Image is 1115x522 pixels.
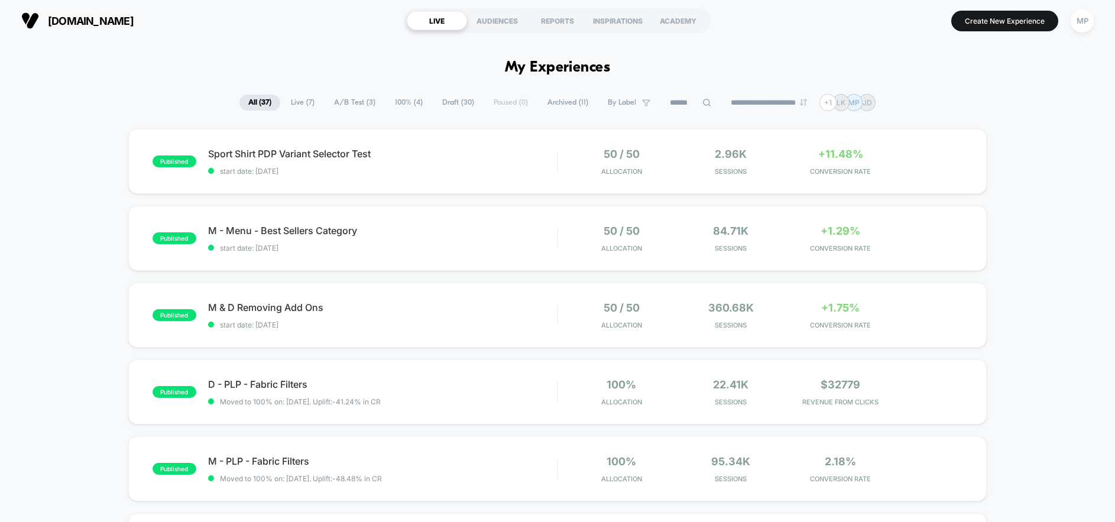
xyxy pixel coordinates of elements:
span: start date: [DATE] [208,320,557,329]
button: Create New Experience [951,11,1058,31]
span: 22.41k [713,378,748,391]
span: Allocation [601,167,642,176]
span: Allocation [601,398,642,406]
p: JD [863,98,872,107]
span: published [153,386,196,398]
button: [DOMAIN_NAME] [18,11,137,30]
div: INSPIRATIONS [588,11,648,30]
span: D - PLP - Fabric Filters [208,378,557,390]
span: 360.68k [708,301,754,314]
span: 84.71k [713,225,748,237]
span: Sessions [679,167,783,176]
span: Draft ( 30 ) [433,95,483,111]
span: A/B Test ( 3 ) [325,95,384,111]
span: M - Menu - Best Sellers Category [208,225,557,236]
span: CONVERSION RATE [789,167,892,176]
div: LIVE [407,11,467,30]
span: All ( 37 ) [239,95,280,111]
span: 95.34k [711,455,750,468]
span: Sport Shirt PDP Variant Selector Test [208,148,557,160]
span: published [153,463,196,475]
div: AUDIENCES [467,11,527,30]
span: published [153,232,196,244]
span: 50 / 50 [604,148,640,160]
span: +1.29% [821,225,860,237]
div: REPORTS [527,11,588,30]
span: Allocation [601,321,642,329]
span: start date: [DATE] [208,244,557,252]
span: [DOMAIN_NAME] [48,15,134,27]
span: Allocation [601,244,642,252]
span: 100% [607,378,636,391]
span: +1.75% [821,301,860,314]
span: published [153,155,196,167]
span: $32779 [821,378,860,391]
span: 2.18% [825,455,856,468]
p: MP [848,98,860,107]
span: REVENUE FROM CLICKS [789,398,892,406]
button: MP [1067,9,1097,33]
img: end [800,99,807,106]
span: M - PLP - Fabric Filters [208,455,557,467]
span: Allocation [601,475,642,483]
span: M & D Removing Add Ons [208,301,557,313]
h1: My Experiences [505,59,611,76]
span: +11.48% [818,148,863,160]
div: ACADEMY [648,11,708,30]
span: By Label [608,98,636,107]
span: 100% ( 4 ) [386,95,432,111]
span: Sessions [679,244,783,252]
span: 2.96k [715,148,747,160]
span: Moved to 100% on: [DATE] . Uplift: -41.24% in CR [220,397,381,406]
p: LK [837,98,845,107]
span: Sessions [679,475,783,483]
span: Moved to 100% on: [DATE] . Uplift: -48.48% in CR [220,474,382,483]
span: Archived ( 11 ) [539,95,597,111]
span: Sessions [679,398,783,406]
span: Live ( 7 ) [282,95,323,111]
span: Sessions [679,321,783,329]
span: published [153,309,196,321]
span: 100% [607,455,636,468]
div: MP [1071,9,1094,33]
span: CONVERSION RATE [789,321,892,329]
span: CONVERSION RATE [789,475,892,483]
img: Visually logo [21,12,39,30]
span: start date: [DATE] [208,167,557,176]
span: CONVERSION RATE [789,244,892,252]
div: + 1 [819,94,837,111]
span: 50 / 50 [604,225,640,237]
span: 50 / 50 [604,301,640,314]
